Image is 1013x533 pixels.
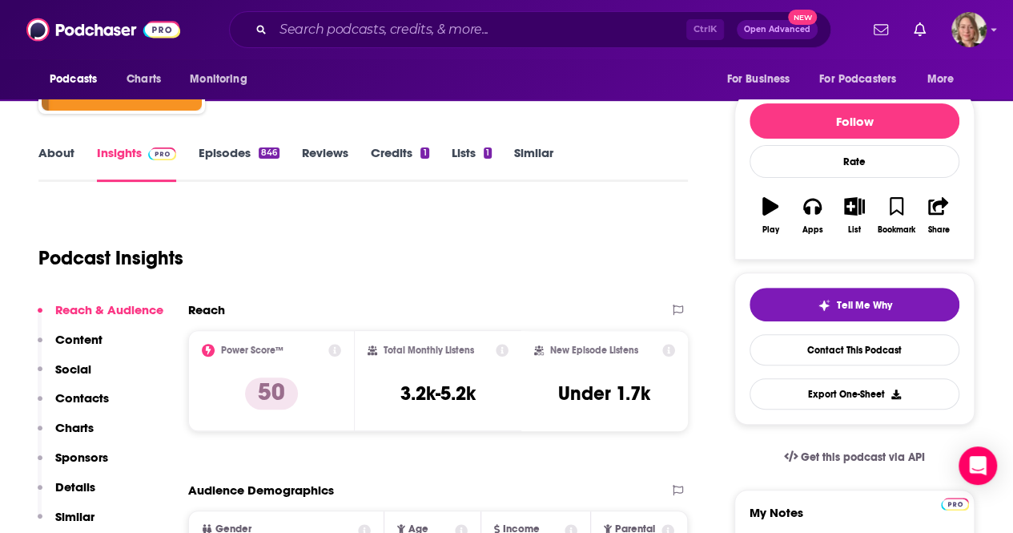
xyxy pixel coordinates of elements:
a: Show notifications dropdown [907,16,932,43]
a: Contact This Podcast [750,334,959,365]
span: More [927,68,955,91]
p: Content [55,332,103,347]
span: New [788,10,817,25]
a: Get this podcast via API [771,438,938,477]
img: tell me why sparkle [818,299,830,312]
label: My Notes [750,505,959,533]
button: open menu [179,64,267,95]
p: Details [55,479,95,495]
a: Reviews [302,145,348,182]
button: Charts [38,420,94,450]
button: Details [38,479,95,509]
a: Similar [514,145,553,182]
button: Bookmark [875,187,917,244]
span: Tell Me Why [837,299,892,312]
h1: Podcast Insights [38,246,183,270]
img: Podchaser - Follow, Share and Rate Podcasts [26,14,180,45]
span: Get this podcast via API [801,450,925,464]
h2: Power Score™ [221,345,283,356]
a: Charts [116,64,171,95]
h3: Under 1.7k [558,382,650,406]
button: open menu [809,64,919,95]
a: Lists1 [452,145,492,182]
button: Open AdvancedNew [737,20,818,39]
a: Pro website [941,495,969,511]
button: open menu [715,64,810,95]
span: Charts [127,68,161,91]
img: Podchaser Pro [148,147,176,160]
button: Export One-Sheet [750,378,959,410]
button: Follow [750,103,959,139]
button: Contacts [38,390,109,420]
button: Apps [791,187,833,244]
div: Search podcasts, credits, & more... [229,11,831,48]
button: Share [918,187,959,244]
div: Apps [802,225,823,235]
h3: 3.2k-5.2k [400,382,476,406]
div: Play [762,225,779,235]
h2: New Episode Listens [550,345,638,356]
button: Sponsors [38,450,108,479]
span: Monitoring [190,68,247,91]
p: Social [55,361,91,377]
a: Show notifications dropdown [867,16,894,43]
button: Play [750,187,791,244]
span: For Podcasters [819,68,896,91]
div: Open Intercom Messenger [959,446,997,485]
p: 50 [245,378,298,410]
img: User Profile [951,12,987,47]
button: Social [38,361,91,391]
h2: Audience Demographics [188,483,334,498]
h2: Total Monthly Listens [384,345,474,356]
span: Open Advanced [744,26,810,34]
div: List [848,225,861,235]
input: Search podcasts, credits, & more... [273,17,686,42]
div: 846 [259,147,279,159]
div: 1 [484,147,492,159]
button: Show profile menu [951,12,987,47]
div: 1 [420,147,428,159]
p: Contacts [55,390,109,406]
button: List [834,187,875,244]
p: Sponsors [55,450,108,465]
a: Episodes846 [199,145,279,182]
button: open menu [38,64,118,95]
button: open menu [916,64,975,95]
p: Similar [55,509,94,524]
span: For Business [726,68,790,91]
a: About [38,145,74,182]
span: Logged in as AriFortierPr [951,12,987,47]
h2: Reach [188,302,225,317]
span: Ctrl K [686,19,724,40]
p: Reach & Audience [55,302,163,317]
span: Podcasts [50,68,97,91]
a: InsightsPodchaser Pro [97,145,176,182]
div: Bookmark [878,225,915,235]
p: Charts [55,420,94,435]
img: Podchaser Pro [941,498,969,511]
button: Content [38,332,103,361]
button: tell me why sparkleTell Me Why [750,288,959,321]
a: Credits1 [371,145,428,182]
div: Rate [750,145,959,178]
button: Reach & Audience [38,302,163,332]
div: Share [927,225,949,235]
